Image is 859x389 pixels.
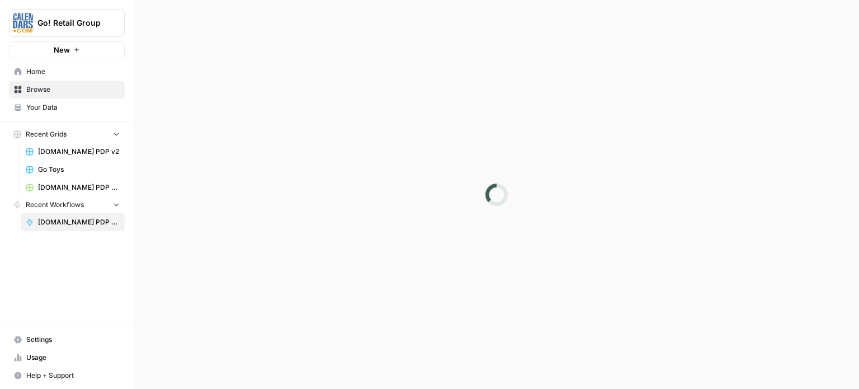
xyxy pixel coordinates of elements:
[26,200,84,210] span: Recent Workflows
[21,161,125,179] a: Go Toys
[26,67,120,77] span: Home
[26,129,67,139] span: Recent Grids
[9,81,125,99] a: Browse
[38,217,120,227] span: [DOMAIN_NAME] PDP Enrichment
[9,99,125,116] a: Your Data
[21,179,125,196] a: [DOMAIN_NAME] PDP Enrichment Grid
[9,349,125,367] a: Usage
[26,335,120,345] span: Settings
[26,102,120,113] span: Your Data
[9,331,125,349] a: Settings
[26,371,120,381] span: Help + Support
[37,17,105,29] span: Go! Retail Group
[9,367,125,385] button: Help + Support
[26,85,120,95] span: Browse
[38,165,120,175] span: Go Toys
[9,196,125,213] button: Recent Workflows
[38,147,120,157] span: [DOMAIN_NAME] PDP v2
[21,143,125,161] a: [DOMAIN_NAME] PDP v2
[21,213,125,231] a: [DOMAIN_NAME] PDP Enrichment
[13,13,33,33] img: Go! Retail Group Logo
[9,126,125,143] button: Recent Grids
[38,182,120,193] span: [DOMAIN_NAME] PDP Enrichment Grid
[26,353,120,363] span: Usage
[9,9,125,37] button: Workspace: Go! Retail Group
[9,41,125,58] button: New
[54,44,70,55] span: New
[9,63,125,81] a: Home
